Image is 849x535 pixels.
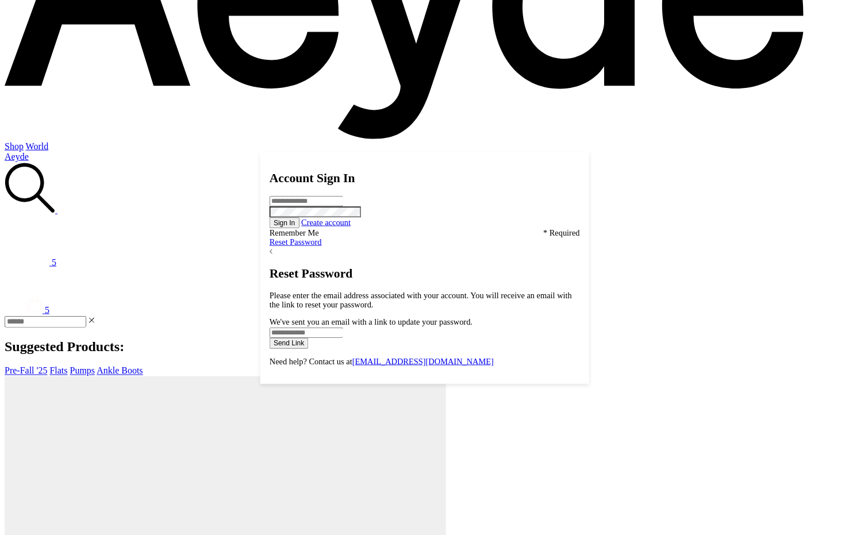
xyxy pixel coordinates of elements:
h2: Account Sign In [270,171,580,185]
div: We've sent you an email with a link to update your password. [270,317,580,326]
img: close.svg [89,318,95,324]
span: 5 [52,257,56,267]
a: Shop [5,141,24,151]
p: Please enter the email address associated with your account. You will receive an email with the l... [270,290,580,309]
a: Flats [49,366,67,376]
a: Pumps [70,366,95,376]
a: Reset Password [270,237,322,246]
a: 5 [5,215,844,268]
a: Pre-Fall '25 [5,366,47,376]
a: World [26,141,49,151]
a: 5 [27,305,49,315]
button: Sign In [270,217,299,228]
span: 5 [45,305,49,315]
a: Ankle Boots [97,366,143,376]
img: arrow-left.svg [270,249,272,254]
span: * Required [543,228,580,237]
label: Remember Me [270,228,319,237]
a: Create account [301,218,351,226]
h2: Reset Password [270,266,580,280]
a: [EMAIL_ADDRESS][DOMAIN_NAME] [352,357,493,365]
a: Aeyde [5,152,29,161]
h2: Suggested Products: [5,339,844,355]
button: Send Link [270,337,309,348]
p: Need help? Contact us at [270,357,580,366]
